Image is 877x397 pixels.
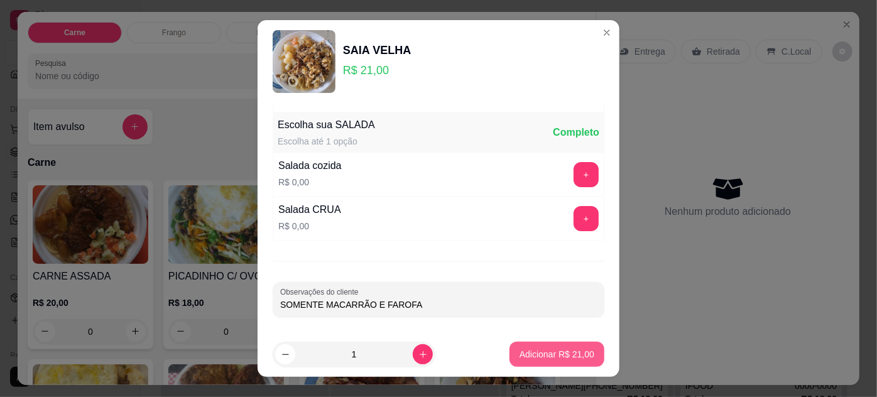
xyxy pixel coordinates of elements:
button: decrease-product-quantity [275,344,295,364]
button: Adicionar R$ 21,00 [509,342,604,367]
button: Close [597,23,617,43]
div: Completo [553,125,599,140]
input: Observações do cliente [280,298,597,311]
button: add [574,162,599,187]
div: Salada cozida [278,158,342,173]
div: Escolha sua SALADA [278,117,375,133]
label: Observações do cliente [280,286,362,297]
p: R$ 0,00 [278,220,341,232]
img: product-image [273,30,335,93]
div: SAIA VELHA [343,41,411,59]
button: add [574,206,599,231]
p: Adicionar R$ 21,00 [520,348,594,361]
p: R$ 21,00 [343,62,411,79]
p: R$ 0,00 [278,176,342,188]
button: increase-product-quantity [413,344,433,364]
div: Salada CRUA [278,202,341,217]
div: Escolha até 1 opção [278,135,375,148]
